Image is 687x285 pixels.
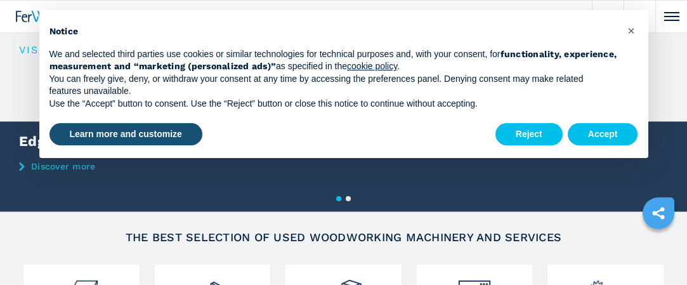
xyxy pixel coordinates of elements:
button: Learn more and customize [49,123,202,146]
button: Accept [568,123,638,146]
button: Click to toggle menu [655,1,687,32]
img: Ferwood [16,11,68,22]
p: You can freely give, deny, or withdraw your consent at any time by accessing the preferences pane... [49,73,618,98]
p: We and selected third parties use cookies or similar technologies for technical purposes and, wit... [49,48,618,73]
p: Use the “Accept” button to consent. Use the “Reject” button or close this notice to continue with... [49,98,618,110]
button: 2 [346,196,351,201]
h2: Notice [49,25,618,38]
h2: The best selection of used woodworking machinery and services [49,232,639,243]
a: cookie policy [347,61,397,71]
span: × [627,23,635,38]
iframe: Chat [633,228,677,275]
button: Close this notice [622,20,642,41]
strong: functionality, experience, measurement and “marketing (personalized ads)” [49,49,617,72]
button: Reject [495,123,563,146]
a: sharethis [643,197,674,229]
button: 1 [336,196,341,201]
